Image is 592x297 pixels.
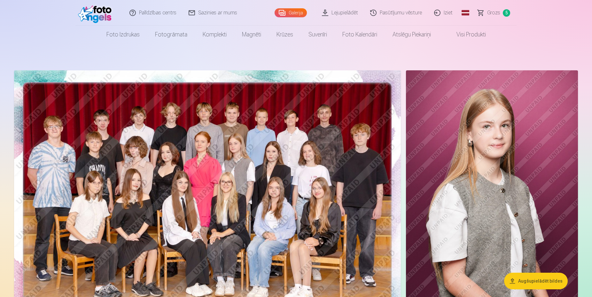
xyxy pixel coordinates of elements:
span: 5 [503,9,510,17]
a: Galerija [275,8,307,17]
a: Foto izdrukas [99,26,147,43]
a: Magnēti [234,26,269,43]
a: Visi produkti [439,26,494,43]
a: Foto kalendāri [335,26,385,43]
a: Fotogrāmata [147,26,195,43]
a: Atslēgu piekariņi [385,26,439,43]
a: Komplekti [195,26,234,43]
a: Krūzes [269,26,301,43]
button: Augšupielādēt bildes [504,273,568,289]
img: /fa1 [78,3,115,23]
span: Grozs [487,9,500,17]
a: Suvenīri [301,26,335,43]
